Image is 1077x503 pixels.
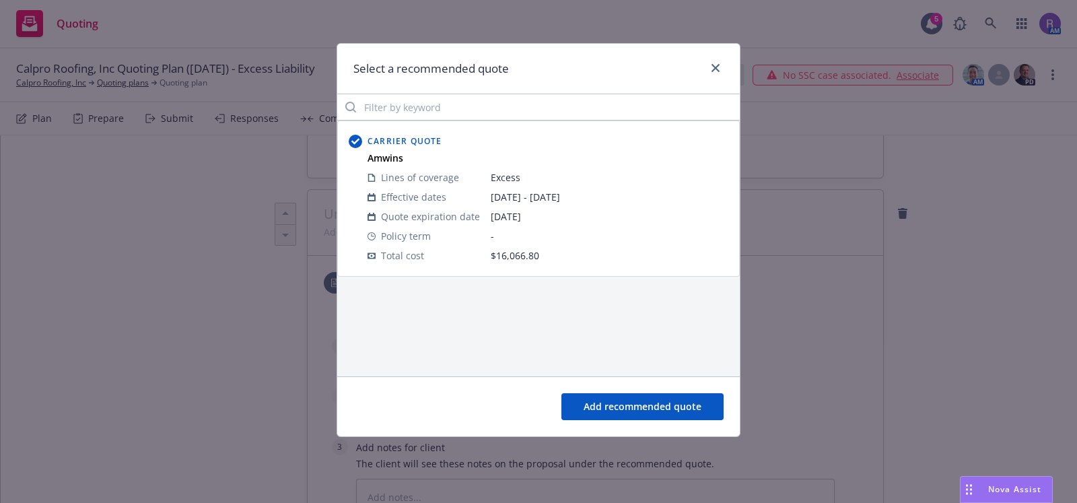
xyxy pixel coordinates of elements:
[368,152,403,164] strong: Amwins
[960,476,1053,503] button: Nova Assist
[988,483,1041,495] span: Nova Assist
[381,248,424,263] span: Total cost
[491,170,728,185] span: Excess
[491,209,728,224] span: [DATE]
[561,393,724,420] button: Add recommended quote
[337,94,740,121] input: Filter by keyword
[961,477,977,502] div: Drag to move
[381,190,446,204] span: Effective dates
[491,190,728,204] span: [DATE] - [DATE]
[381,170,459,185] span: Lines of coverage
[491,229,728,243] span: -
[707,60,724,76] a: close
[353,60,509,77] h1: Select a recommended quote
[368,135,442,147] span: Carrier Quote
[381,229,431,243] span: Policy term
[381,209,480,224] span: Quote expiration date
[491,249,539,262] span: $16,066.80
